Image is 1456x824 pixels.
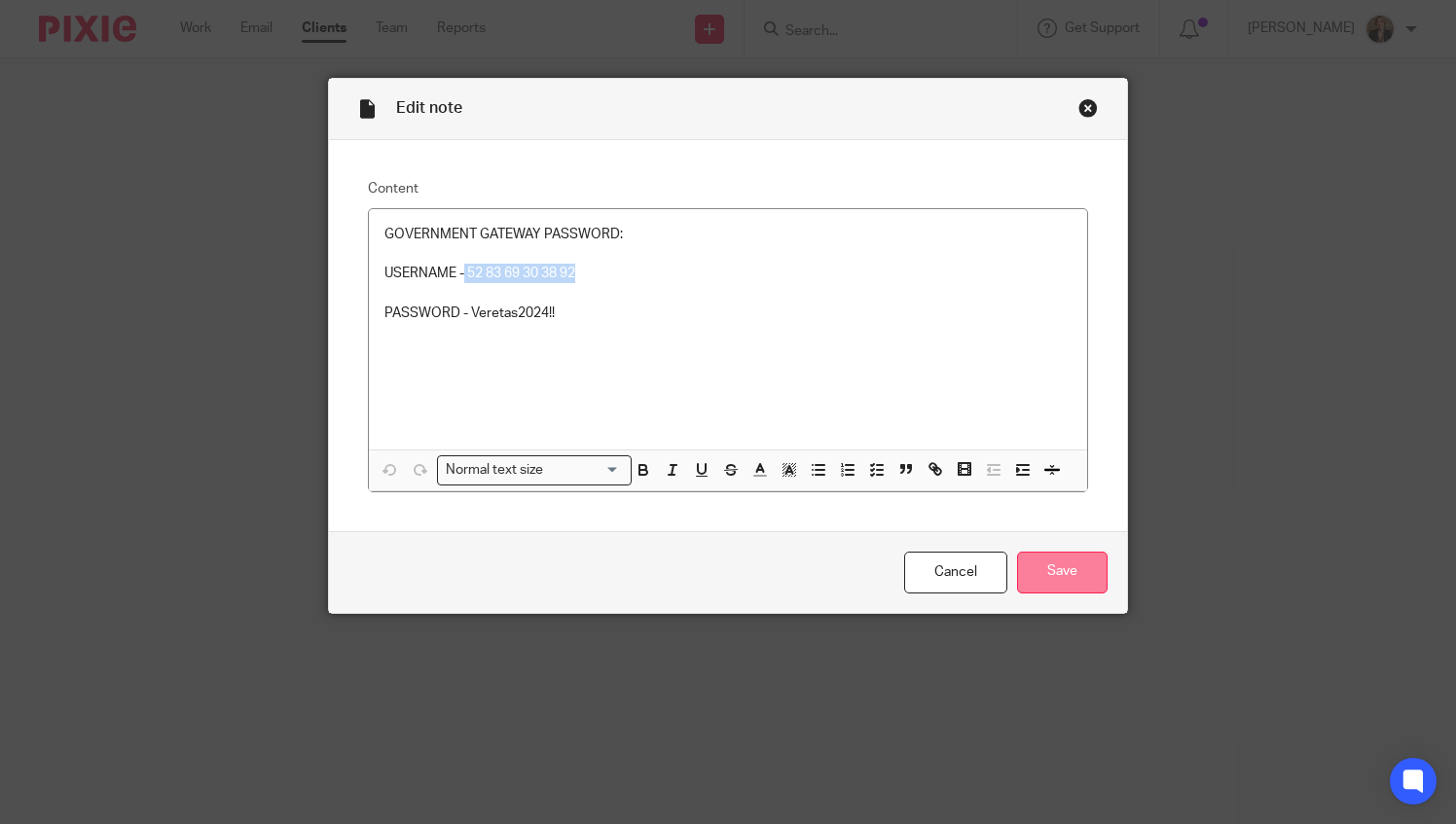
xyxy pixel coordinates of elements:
[550,460,620,481] input: Search for option
[904,552,1007,593] a: Cancel
[368,179,1089,198] label: Content
[437,455,632,485] div: Search for option
[396,100,462,116] span: Edit note
[442,460,548,481] span: Normal text size
[1078,98,1098,118] div: Close this dialog window
[1017,552,1108,593] input: Save
[384,264,1073,283] p: USERNAME - 52 83 69 30 38 92
[384,225,1073,244] p: GOVERNMENT GATEWAY PASSWORD:
[384,304,1073,323] p: PASSWORD - Veretas2024!!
